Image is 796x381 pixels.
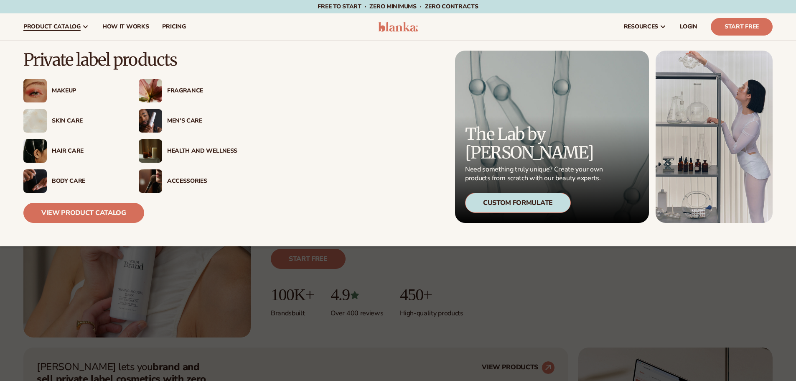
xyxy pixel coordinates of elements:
[167,178,237,185] div: Accessories
[96,13,156,40] a: How It Works
[139,169,162,193] img: Female with makeup brush.
[23,169,47,193] img: Male hand applying moisturizer.
[23,139,122,163] a: Female hair pulled back with clips. Hair Care
[23,109,122,133] a: Cream moisturizer swatch. Skin Care
[465,125,605,162] p: The Lab by [PERSON_NAME]
[23,109,47,133] img: Cream moisturizer swatch.
[680,23,697,30] span: LOGIN
[23,79,122,102] a: Female with glitter eye makeup. Makeup
[465,193,571,213] div: Custom Formulate
[162,23,186,30] span: pricing
[711,18,773,36] a: Start Free
[673,13,704,40] a: LOGIN
[455,51,649,223] a: Microscopic product formula. The Lab by [PERSON_NAME] Need something truly unique? Create your ow...
[139,79,162,102] img: Pink blooming flower.
[52,148,122,155] div: Hair Care
[167,118,237,125] div: Men’s Care
[167,87,237,95] div: Fragrance
[167,148,237,155] div: Health And Wellness
[139,109,237,133] a: Male holding moisturizer bottle. Men’s Care
[378,22,418,32] img: logo
[656,51,773,223] img: Female in lab with equipment.
[139,109,162,133] img: Male holding moisturizer bottle.
[23,23,81,30] span: product catalog
[102,23,149,30] span: How It Works
[17,13,96,40] a: product catalog
[23,79,47,102] img: Female with glitter eye makeup.
[52,178,122,185] div: Body Care
[23,139,47,163] img: Female hair pulled back with clips.
[155,13,192,40] a: pricing
[139,169,237,193] a: Female with makeup brush. Accessories
[23,203,144,223] a: View Product Catalog
[52,87,122,95] div: Makeup
[318,3,478,10] span: Free to start · ZERO minimums · ZERO contracts
[139,79,237,102] a: Pink blooming flower. Fragrance
[465,165,605,183] p: Need something truly unique? Create your own products from scratch with our beauty experts.
[23,169,122,193] a: Male hand applying moisturizer. Body Care
[139,139,237,163] a: Candles and incense on table. Health And Wellness
[617,13,673,40] a: resources
[23,51,237,69] p: Private label products
[624,23,658,30] span: resources
[139,139,162,163] img: Candles and incense on table.
[52,118,122,125] div: Skin Care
